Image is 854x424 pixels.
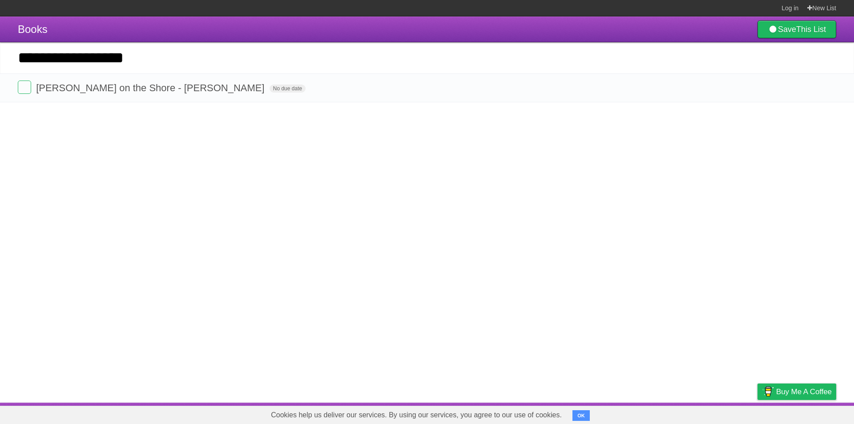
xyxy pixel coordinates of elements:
[18,23,48,35] span: Books
[669,405,705,422] a: Developers
[762,384,774,399] img: Buy me a coffee
[36,82,267,93] span: [PERSON_NAME] on the Shore - [PERSON_NAME]
[796,25,826,34] b: This List
[639,405,658,422] a: About
[757,20,836,38] a: SaveThis List
[746,405,769,422] a: Privacy
[270,85,306,93] span: No due date
[18,81,31,94] label: Done
[716,405,735,422] a: Terms
[780,405,836,422] a: Suggest a feature
[757,384,836,400] a: Buy me a coffee
[572,410,590,421] button: OK
[776,384,832,400] span: Buy me a coffee
[262,406,571,424] span: Cookies help us deliver our services. By using our services, you agree to our use of cookies.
